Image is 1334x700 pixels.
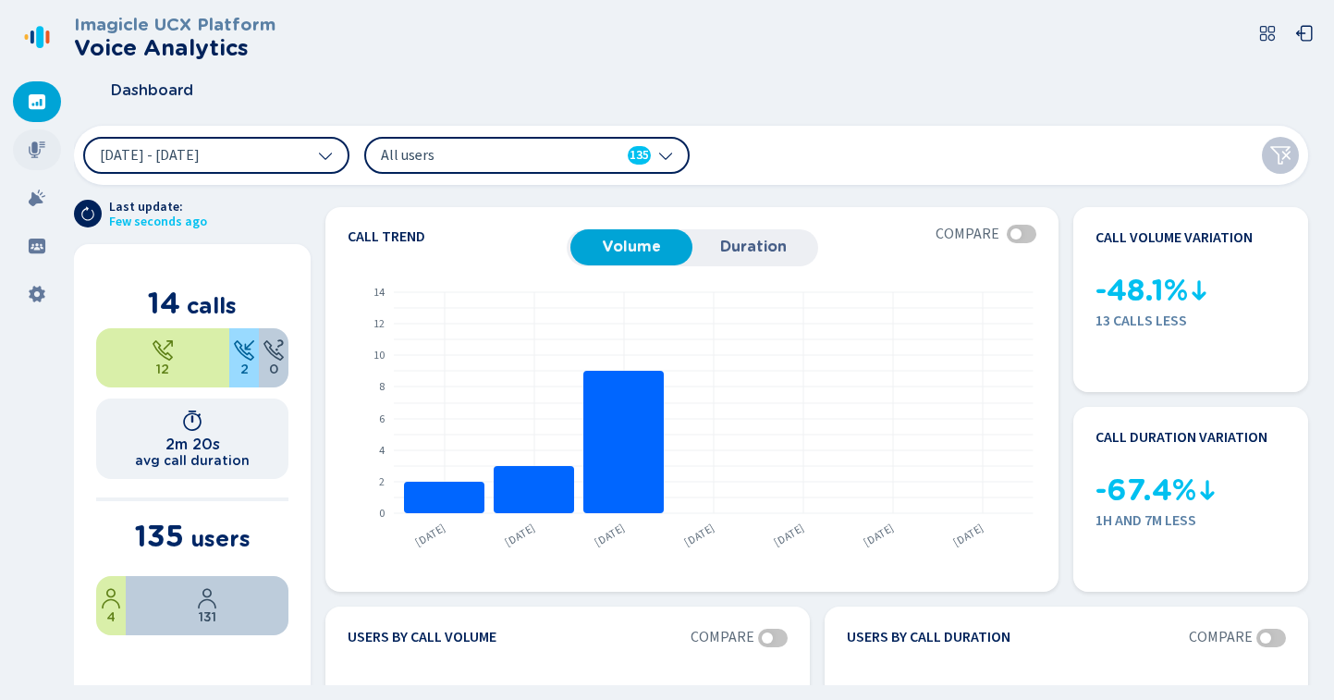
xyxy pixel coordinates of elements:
[580,239,683,255] span: Volume
[199,609,216,624] span: 131
[148,285,180,321] span: 14
[13,129,61,170] div: Recordings
[861,520,897,549] text: [DATE]
[74,15,275,35] h3: Imagicle UCX Platform
[630,146,649,165] span: 135
[109,215,207,229] span: Few seconds ago
[13,81,61,122] div: Dashboard
[126,576,288,635] div: 97.04%
[502,520,538,549] text: [DATE]
[83,137,349,174] button: [DATE] - [DATE]
[1095,274,1188,308] span: -48.1%
[1269,144,1291,166] svg: funnel-disabled
[658,148,673,163] svg: chevron-down
[379,442,385,458] text: 4
[1188,279,1210,301] svg: kpi-down
[181,410,203,432] svg: timer
[135,518,184,554] span: 135
[692,229,814,264] button: Duration
[379,473,385,489] text: 2
[13,274,61,314] div: Settings
[348,629,496,647] h4: Users by call volume
[196,587,218,609] svg: user-profile
[152,339,174,362] svg: telephone-outbound
[28,141,46,159] svg: mic-fill
[269,362,278,376] span: 0
[1095,313,1286,329] span: 13 calls less
[28,92,46,111] svg: dashboard-filled
[1262,137,1299,174] button: Clear filters
[187,292,237,319] span: calls
[1295,24,1314,43] svg: box-arrow-left
[96,328,229,387] div: 85.71%
[96,576,126,635] div: 2.96%
[165,436,220,453] h1: 2m 20s
[348,229,567,244] h4: Call trend
[318,148,333,163] svg: chevron-down
[156,362,169,376] span: 12
[691,629,754,645] span: Compare
[1189,629,1253,645] span: Compare
[373,284,385,300] text: 14
[1196,479,1218,501] svg: kpi-down
[190,525,251,552] span: users
[111,82,193,99] span: Dashboard
[100,148,200,163] span: [DATE] - [DATE]
[13,226,61,266] div: Groups
[950,520,986,549] text: [DATE]
[1095,512,1286,529] span: 1h and 7m less
[1095,429,1267,446] h4: Call duration variation
[109,200,207,215] span: Last update:
[681,520,717,549] text: [DATE]
[936,226,999,242] span: Compare
[771,520,807,549] text: [DATE]
[229,328,259,387] div: 14.29%
[80,206,95,221] svg: arrow-clockwise
[1095,229,1253,246] h4: Call volume variation
[847,629,1010,647] h4: Users by call duration
[412,520,448,549] text: [DATE]
[702,239,805,255] span: Duration
[259,328,288,387] div: 0%
[74,35,275,61] h2: Voice Analytics
[240,362,249,376] span: 2
[1095,473,1196,508] span: -67.4%
[263,339,285,362] svg: unknown-call
[233,339,255,362] svg: telephone-inbound
[379,411,385,426] text: 6
[100,587,122,609] svg: user-profile
[28,189,46,207] svg: alarm-filled
[381,145,594,166] span: All users
[28,237,46,255] svg: groups-filled
[379,378,385,394] text: 8
[592,520,628,549] text: [DATE]
[373,347,385,362] text: 10
[106,609,116,624] span: 4
[135,453,250,468] h2: avg call duration
[379,505,385,521] text: 0
[570,229,692,264] button: Volume
[373,315,385,331] text: 12
[13,178,61,218] div: Alarms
